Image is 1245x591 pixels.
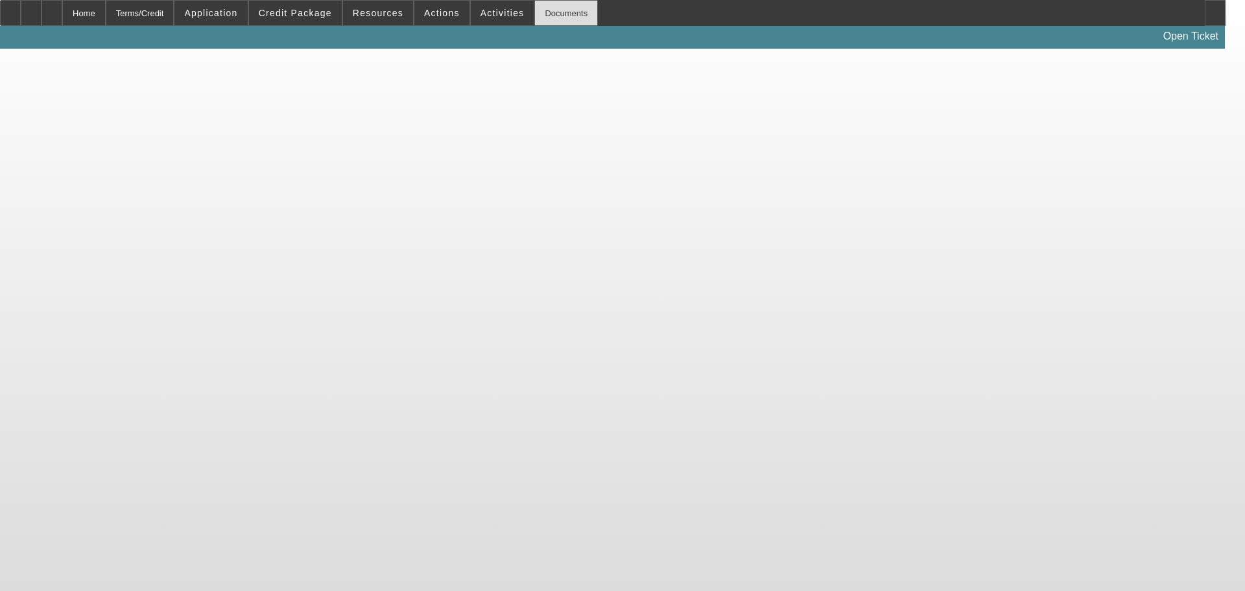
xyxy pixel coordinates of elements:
[249,1,342,25] button: Credit Package
[353,8,403,18] span: Resources
[259,8,332,18] span: Credit Package
[343,1,413,25] button: Resources
[471,1,534,25] button: Activities
[480,8,525,18] span: Activities
[1158,25,1224,47] a: Open Ticket
[184,8,237,18] span: Application
[414,1,469,25] button: Actions
[424,8,460,18] span: Actions
[174,1,247,25] button: Application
